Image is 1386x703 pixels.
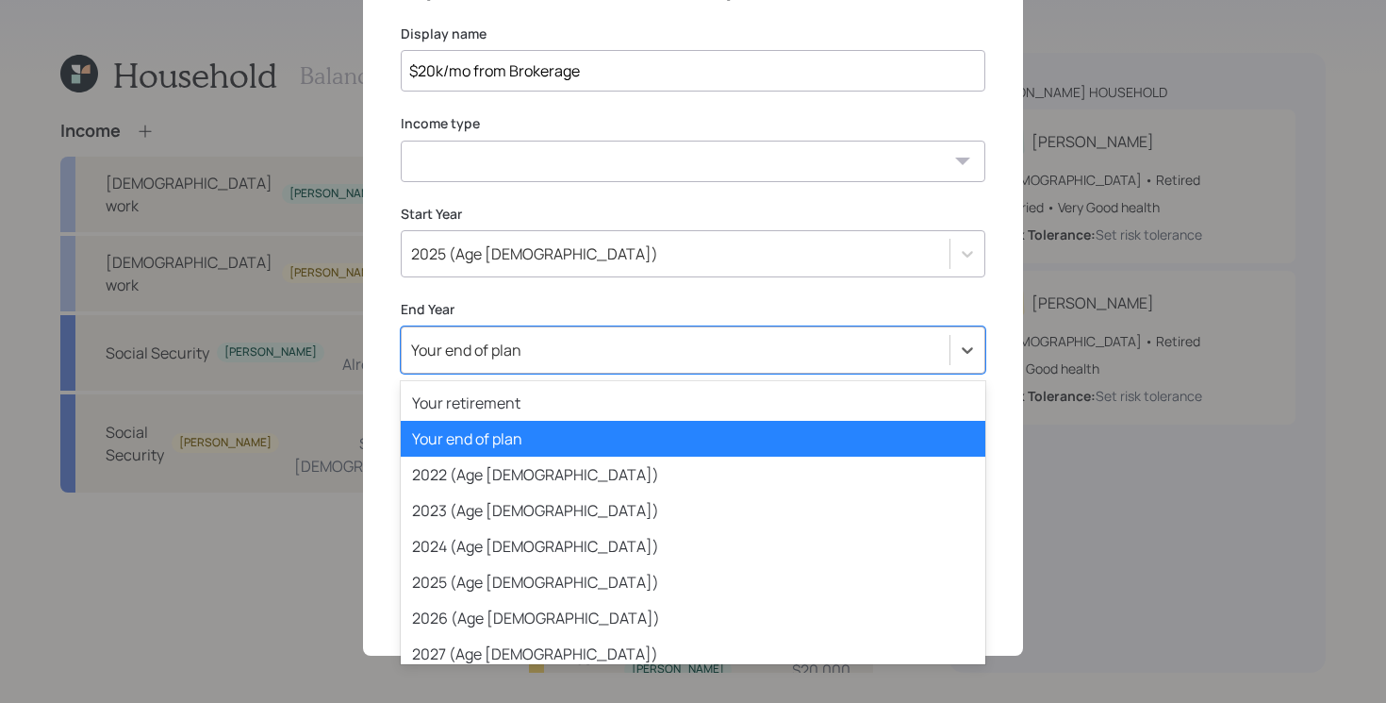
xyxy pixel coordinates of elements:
label: Income type [401,114,985,133]
div: 2025 (Age [DEMOGRAPHIC_DATA]) [401,564,985,600]
div: 2023 (Age [DEMOGRAPHIC_DATA]) [401,493,985,528]
label: Display name [401,25,985,43]
div: 2027 (Age [DEMOGRAPHIC_DATA]) [401,636,985,672]
div: 2025 (Age [DEMOGRAPHIC_DATA]) [411,243,658,264]
div: Your retirement [401,385,985,421]
div: 2024 (Age [DEMOGRAPHIC_DATA]) [401,528,985,564]
div: Your end of plan [411,340,521,360]
div: 2026 (Age [DEMOGRAPHIC_DATA]) [401,600,985,636]
label: End Year [401,300,985,319]
label: Start Year [401,205,985,224]
div: Your end of plan [401,421,985,457]
div: 2022 (Age [DEMOGRAPHIC_DATA]) [401,457,985,493]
